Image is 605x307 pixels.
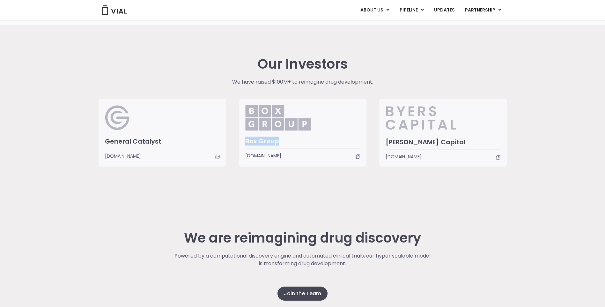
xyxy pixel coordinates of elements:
a: [DOMAIN_NAME] [386,153,500,160]
img: General Catalyst Logo [105,105,130,131]
a: Join the Team [277,287,328,301]
img: Box_Group.png [245,105,311,131]
a: ABOUT USMenu Toggle [355,5,394,16]
a: UPDATES [429,5,460,16]
span: [DOMAIN_NAME] [386,153,422,160]
span: [DOMAIN_NAME] [245,152,281,159]
h3: General Catalyst [105,137,220,146]
a: [DOMAIN_NAME] [105,153,220,160]
a: PIPELINEMenu Toggle [395,5,429,16]
h3: Box Group [245,137,360,145]
p: Powered by a computational discovery engine and automated clinical trials, our hyper scalable mod... [173,252,432,267]
a: PARTNERSHIPMenu Toggle [460,5,506,16]
img: Byers_Capital.svg [386,105,482,131]
img: Vial Logo [102,5,127,15]
h2: Our Investors [258,56,348,72]
p: We have raised $100M+ to reimagine drug development. [192,78,413,86]
h2: We are reimagining drug discovery [173,230,432,246]
a: [DOMAIN_NAME] [245,152,360,159]
h3: [PERSON_NAME] Capital [386,138,500,146]
span: [DOMAIN_NAME] [105,153,141,160]
span: Join the Team [284,290,321,297]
